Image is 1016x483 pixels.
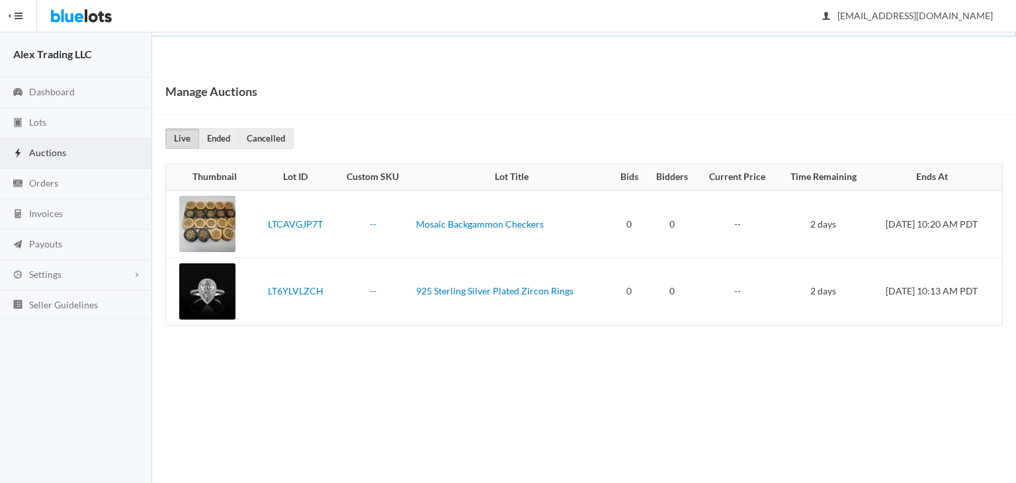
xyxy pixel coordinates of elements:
[335,164,411,191] th: Custom SKU
[11,148,24,160] ion-icon: flash
[613,191,647,258] td: 0
[13,48,92,60] strong: Alex Trading LLC
[646,191,697,258] td: 0
[820,11,833,23] ion-icon: person
[416,218,544,230] a: Mosaic Backgammon Checkers
[29,208,63,219] span: Invoices
[29,299,98,310] span: Seller Guidelines
[613,164,647,191] th: Bids
[29,238,62,249] span: Payouts
[29,177,58,189] span: Orders
[11,239,24,251] ion-icon: paper plane
[697,164,777,191] th: Current Price
[29,147,66,158] span: Auctions
[11,208,24,221] ion-icon: calculator
[777,164,869,191] th: Time Remaining
[823,10,993,21] span: [EMAIL_ADDRESS][DOMAIN_NAME]
[416,285,573,296] a: 925 Sterling Silver Plated Zircon Rings
[29,116,46,128] span: Lots
[11,87,24,99] ion-icon: speedometer
[29,86,75,97] span: Dashboard
[268,285,323,296] a: LT6YLVLZCH
[697,257,777,325] td: --
[256,164,335,191] th: Lot ID
[646,164,697,191] th: Bidders
[165,128,199,149] a: Live
[268,218,323,230] a: LTCAVGJP7T
[777,257,869,325] td: 2 days
[869,164,1002,191] th: Ends At
[646,257,697,325] td: 0
[11,269,24,282] ion-icon: cog
[11,178,24,191] ion-icon: cash
[777,191,869,258] td: 2 days
[165,81,257,101] h1: Manage Auctions
[869,191,1002,258] td: [DATE] 10:20 AM PDT
[11,117,24,130] ion-icon: clipboard
[370,285,376,296] a: --
[411,164,613,191] th: Lot Title
[166,164,256,191] th: Thumbnail
[613,257,647,325] td: 0
[29,269,62,280] span: Settings
[697,191,777,258] td: --
[238,128,294,149] a: Cancelled
[869,257,1002,325] td: [DATE] 10:13 AM PDT
[11,299,24,312] ion-icon: list box
[370,218,376,230] a: --
[198,128,239,149] a: Ended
